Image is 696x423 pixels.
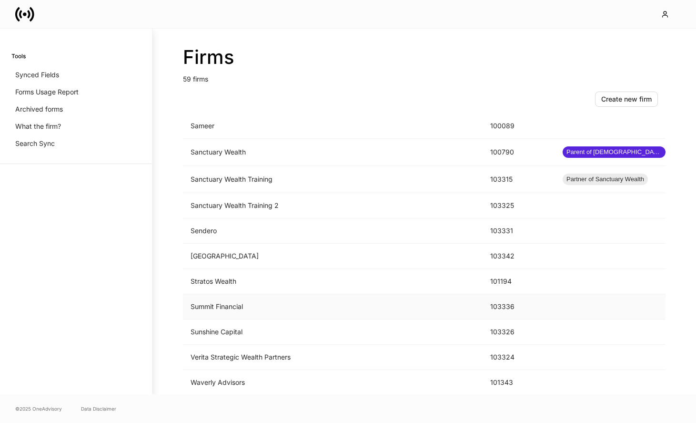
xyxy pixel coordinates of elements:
[183,46,666,69] h2: Firms
[483,320,555,345] td: 103326
[563,175,648,184] span: Partner of Sanctuary Wealth
[183,320,483,345] td: Sunshine Capital
[11,118,141,135] a: What the firm?
[483,193,555,218] td: 103325
[15,405,62,413] span: © 2025 OneAdvisory
[483,218,555,244] td: 103331
[15,70,59,80] p: Synced Fields
[183,139,483,166] td: Sanctuary Wealth
[483,345,555,370] td: 103324
[483,113,555,139] td: 100089
[183,370,483,395] td: Waverly Advisors
[15,139,55,148] p: Search Sync
[15,87,79,97] p: Forms Usage Report
[483,244,555,269] td: 103342
[15,104,63,114] p: Archived forms
[81,405,116,413] a: Data Disclaimer
[183,166,483,193] td: Sanctuary Wealth Training
[563,147,666,157] span: Parent of [DEMOGRAPHIC_DATA] firms
[11,83,141,101] a: Forms Usage Report
[483,269,555,294] td: 101194
[183,193,483,218] td: Sanctuary Wealth Training 2
[11,52,26,61] h6: Tools
[183,218,483,244] td: Sendero
[483,370,555,395] td: 101343
[11,66,141,83] a: Synced Fields
[483,139,555,166] td: 100790
[601,94,652,104] div: Create new firm
[595,92,658,107] button: Create new firm
[183,113,483,139] td: Sameer
[183,244,483,269] td: [GEOGRAPHIC_DATA]
[483,294,555,320] td: 103336
[183,345,483,370] td: Verita Strategic Wealth Partners
[11,101,141,118] a: Archived forms
[183,69,666,84] p: 59 firms
[183,294,483,320] td: Summit Financial
[11,135,141,152] a: Search Sync
[183,269,483,294] td: Stratos Wealth
[15,122,61,131] p: What the firm?
[483,166,555,193] td: 103315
